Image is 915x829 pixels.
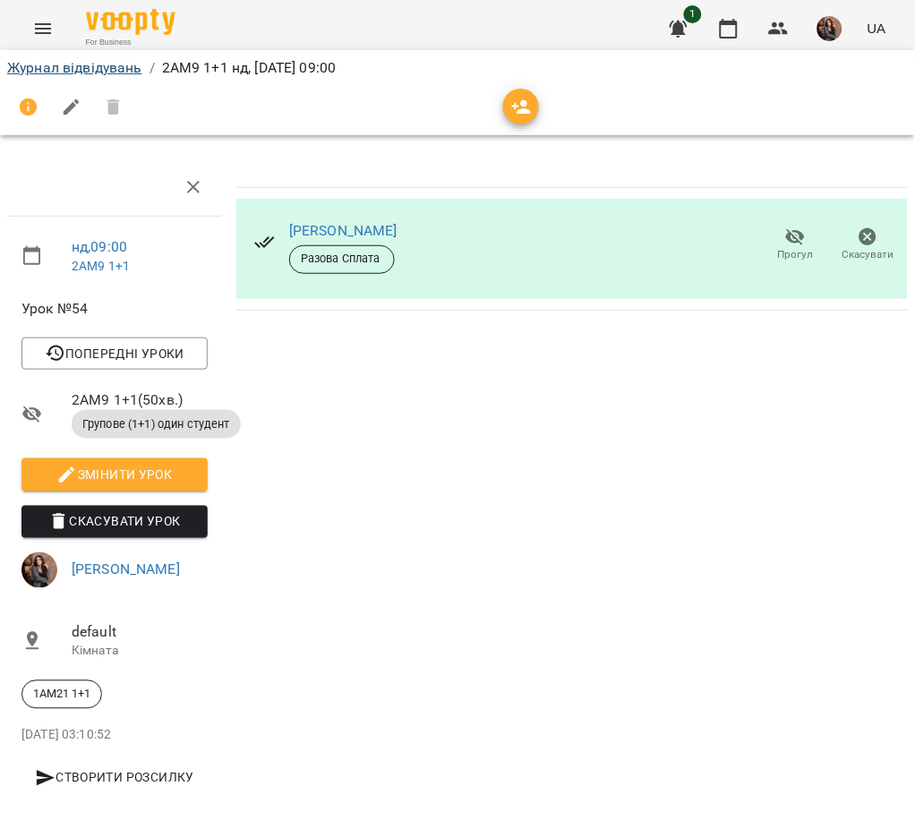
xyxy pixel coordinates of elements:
[21,7,64,50] button: Menu
[21,338,208,370] button: Попередні уроки
[36,511,193,533] span: Скасувати Урок
[72,561,180,578] a: [PERSON_NAME]
[290,251,394,267] span: Разова Сплата
[817,16,842,41] img: 6c17d95c07e6703404428ddbc75e5e60.jpg
[72,389,208,411] span: 2АМ9 1+1 ( 50 хв. )
[72,238,127,255] a: нд , 09:00
[29,767,201,789] span: Створити розсилку
[21,680,102,709] div: 1АМ21 1+1
[7,57,908,79] nav: breadcrumb
[21,298,208,320] span: Урок №54
[22,687,101,703] span: 1АМ21 1+1
[778,247,814,262] span: Прогул
[842,247,894,262] span: Скасувати
[21,506,208,538] button: Скасувати Урок
[36,343,193,364] span: Попередні уроки
[684,5,702,23] span: 1
[72,622,208,644] span: default
[759,220,832,270] button: Прогул
[72,416,241,432] span: Групове (1+1) один студент
[21,552,57,588] img: 6c17d95c07e6703404428ddbc75e5e60.jpg
[832,220,904,270] button: Скасувати
[289,222,398,239] a: [PERSON_NAME]
[860,12,894,45] button: UA
[36,464,193,485] span: Змінити урок
[72,643,208,661] p: Кімната
[21,762,208,794] button: Створити розсилку
[21,727,208,745] p: [DATE] 03:10:52
[86,9,175,35] img: Voopty Logo
[868,19,886,38] span: UA
[162,57,337,79] p: 2АМ9 1+1 нд, [DATE] 09:00
[72,259,130,273] a: 2АМ9 1+1
[21,458,208,491] button: Змінити урок
[7,59,142,76] a: Журнал відвідувань
[150,57,155,79] li: /
[86,37,175,48] span: For Business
